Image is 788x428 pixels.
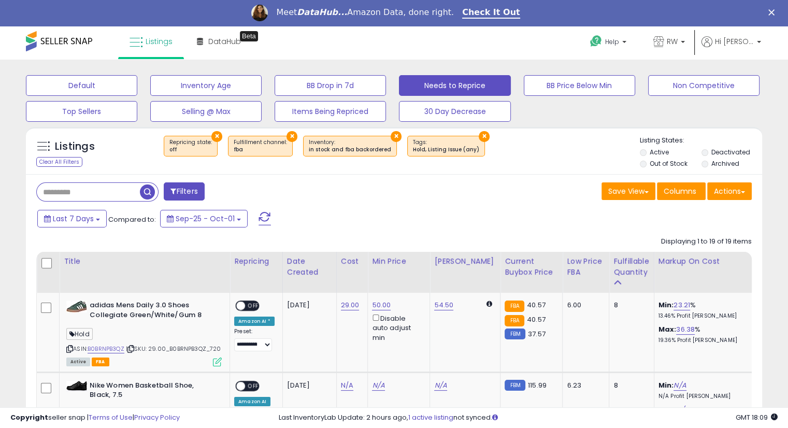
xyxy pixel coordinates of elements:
[661,237,752,247] div: Displaying 1 to 19 of 19 items
[169,146,212,153] div: off
[527,300,546,310] span: 40.57
[527,315,546,324] span: 40.57
[89,412,133,422] a: Terms of Use
[36,157,82,167] div: Clear All Filters
[658,312,744,320] p: 13.46% Profit [PERSON_NAME]
[309,138,391,154] span: Inventory :
[567,381,601,390] div: 6.23
[234,256,278,267] div: Repricing
[399,101,510,122] button: 30 Day Decrease
[408,412,453,422] a: 1 active listing
[240,31,258,41] div: Tooltip anchor
[88,345,124,353] a: B0BRNPB3QZ
[287,381,328,390] div: [DATE]
[505,329,525,339] small: FBM
[613,256,649,278] div: Fulfillable Quantity
[736,412,778,422] span: 2025-10-9 18:09 GMT
[234,317,275,326] div: Amazon AI *
[613,301,646,310] div: 8
[275,75,386,96] button: BB Drop in 7d
[701,36,761,60] a: Hi [PERSON_NAME]
[479,131,490,142] button: ×
[505,256,558,278] div: Current Buybox Price
[613,381,646,390] div: 8
[658,324,677,334] b: Max:
[234,328,275,351] div: Preset:
[567,256,605,278] div: Low Price FBA
[134,412,180,422] a: Privacy Policy
[66,301,222,365] div: ASIN:
[37,210,107,227] button: Last 7 Days
[122,26,180,57] a: Listings
[245,302,262,310] span: OFF
[658,405,677,415] b: Max:
[10,413,180,423] div: seller snap | |
[646,26,693,60] a: RW
[640,136,762,146] p: Listing States:
[341,256,364,267] div: Cost
[648,75,760,96] button: Non Competitive
[674,380,686,391] a: N/A
[676,324,695,335] a: 36.38
[567,301,601,310] div: 6.00
[768,9,779,16] div: Close
[66,381,87,391] img: 31o02v2oBDL._SL40_.jpg
[505,380,525,391] small: FBM
[715,36,754,47] span: Hi [PERSON_NAME]
[667,36,678,47] span: RW
[64,256,225,267] div: Title
[309,146,391,153] div: in stock and fba backordered
[372,256,425,267] div: Min Price
[26,101,137,122] button: Top Sellers
[372,312,422,343] div: Disable auto adjust min
[658,301,744,320] div: %
[654,252,752,293] th: The percentage added to the cost of goods (COGS) that forms the calculator for Min & Max prices.
[413,146,479,153] div: Hold, Listing Issue (any)
[189,26,249,57] a: DataHub
[92,358,109,366] span: FBA
[341,380,353,391] a: N/A
[160,210,248,227] button: Sep-25 - Oct-01
[126,345,221,353] span: | SKU: 29.00_B0BRNPB3QZ_720
[341,300,360,310] a: 29.00
[658,325,744,344] div: %
[658,393,744,400] p: N/A Profit [PERSON_NAME]
[505,315,524,326] small: FBA
[528,380,547,390] span: 115.99
[658,380,674,390] b: Min:
[658,337,744,344] p: 19.36% Profit [PERSON_NAME]
[434,300,453,310] a: 54.50
[211,131,222,142] button: ×
[287,256,332,278] div: Date Created
[150,75,262,96] button: Inventory Age
[279,413,778,423] div: Last InventoryLab Update: 2 hours ago, not synced.
[664,186,696,196] span: Columns
[582,27,637,59] a: Help
[711,159,739,168] label: Archived
[601,182,655,200] button: Save View
[234,138,287,154] span: Fulfillment channel :
[590,35,603,48] i: Get Help
[146,36,173,47] span: Listings
[164,182,204,201] button: Filters
[234,397,270,406] div: Amazon AI
[650,148,669,156] label: Active
[150,101,262,122] button: Selling @ Max
[605,37,619,46] span: Help
[399,75,510,96] button: Needs to Reprice
[108,215,156,225] span: Compared to:
[251,5,268,21] img: Profile image for Georgie
[372,300,391,310] a: 50.00
[434,256,496,267] div: [PERSON_NAME]
[286,131,297,142] button: ×
[66,301,87,312] img: 41WpsJdRJaL._SL40_.jpg
[658,256,748,267] div: Markup on Cost
[676,405,689,415] a: N/A
[707,182,752,200] button: Actions
[462,7,520,19] a: Check It Out
[55,139,95,154] h5: Listings
[276,7,454,18] div: Meet Amazon Data, done right.
[245,381,262,390] span: OFF
[90,381,216,403] b: Nike Women Basketball Shoe, Black, 7.5
[657,182,706,200] button: Columns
